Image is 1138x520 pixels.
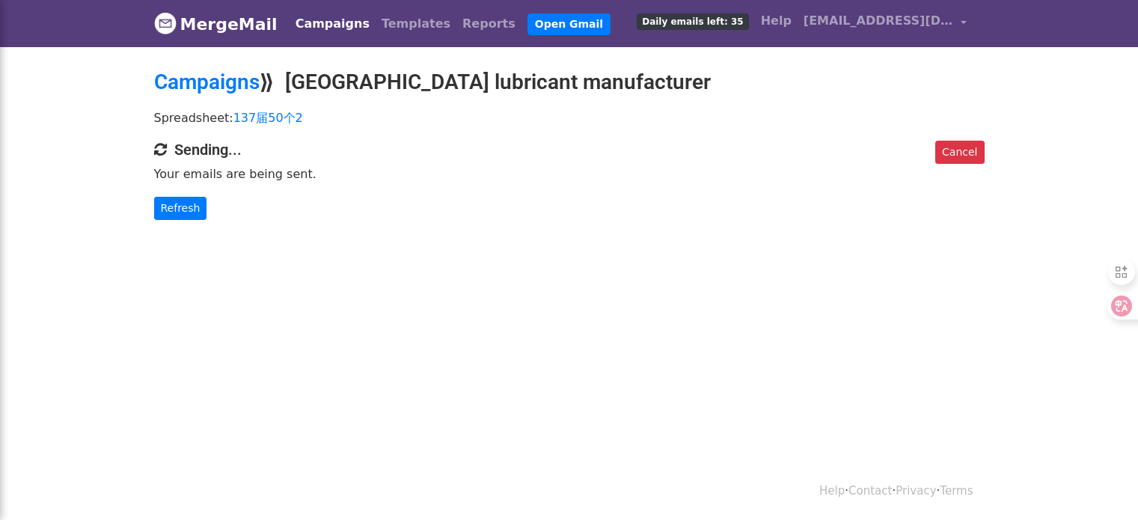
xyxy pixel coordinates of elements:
[233,111,303,125] a: 137届50个2
[456,9,521,39] a: Reports
[290,9,376,39] a: Campaigns
[798,6,973,41] a: [EMAIL_ADDRESS][DOMAIN_NAME]
[154,8,278,40] a: MergeMail
[154,141,985,159] h4: Sending...
[154,197,207,220] a: Refresh
[631,6,754,36] a: Daily emails left: 35
[848,484,892,498] a: Contact
[935,141,984,164] a: Cancel
[154,70,985,95] h2: ⟫ [GEOGRAPHIC_DATA] lubricant manufacturer
[819,484,845,498] a: Help
[755,6,798,36] a: Help
[527,13,611,35] a: Open Gmail
[154,110,985,126] p: Spreadsheet:
[154,70,260,94] a: Campaigns
[376,9,456,39] a: Templates
[896,484,936,498] a: Privacy
[804,12,953,30] span: [EMAIL_ADDRESS][DOMAIN_NAME]
[154,166,985,182] p: Your emails are being sent.
[637,13,748,30] span: Daily emails left: 35
[940,484,973,498] a: Terms
[154,12,177,34] img: MergeMail logo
